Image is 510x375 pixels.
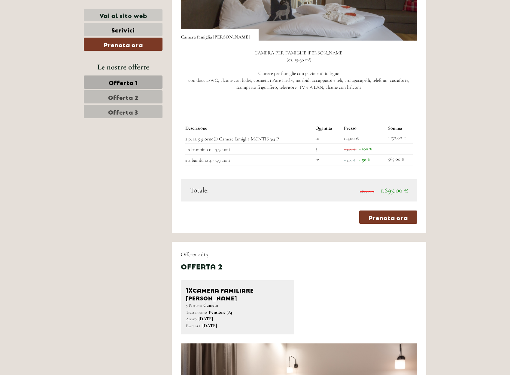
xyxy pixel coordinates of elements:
div: Camera famiglia [PERSON_NAME] [181,29,259,41]
p: CAMERA PER FAMIGLIE [PERSON_NAME] (ca. 25-30 m²) Camere per famiglie con pavimenti in legno con d... [181,50,417,98]
a: Vai al sito web [84,9,162,21]
span: - 50 % [359,157,370,163]
span: Offerta 3 [108,107,138,116]
th: Descrizione [185,124,313,133]
span: Offerta 2 di 3 [181,251,208,258]
b: Pensione 3/4 [209,309,232,315]
b: [DATE] [202,323,217,329]
td: 565,00 € [386,155,413,165]
span: - 100 % [359,146,372,152]
th: Somma [386,124,413,133]
span: 2.825,00 € [360,189,374,193]
td: 2 x bambino 4 - 7,9 anni [185,155,313,165]
span: 113,00 € [344,135,359,141]
a: Prenota ora [359,211,417,224]
small: 5 Persone: [186,303,202,308]
th: Prezzo [342,124,385,133]
div: Totale: [185,185,299,195]
td: 1 x bambino 0 - 3,9 anni [185,144,313,155]
td: 10 [313,133,342,144]
div: Camera familiare [PERSON_NAME] [186,285,290,302]
td: 1.130,00 € [386,133,413,144]
span: 113,00 € [344,147,355,151]
div: Offerta 2 [181,261,223,271]
div: Le nostre offerte [84,61,162,72]
td: 10 [313,155,342,165]
td: 2 pers. 5 giorno(i) Camere famiglia MONTIS 3/4 P [185,133,313,144]
span: Offerta 2 [108,93,138,101]
span: 113,00 € [344,158,355,162]
span: 1.695,00 € [381,186,408,195]
span: Offerta 1 [109,78,138,86]
a: Scrivici [84,23,162,36]
b: Camera [203,302,218,308]
td: 5 [313,144,342,155]
b: 1x [186,285,193,294]
a: Prenota ora [84,38,162,51]
b: [DATE] [199,316,213,322]
small: Trattamento: [186,310,208,315]
small: Partenza: [186,323,201,328]
th: Quantità [313,124,342,133]
small: Arrivo: [186,316,197,321]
